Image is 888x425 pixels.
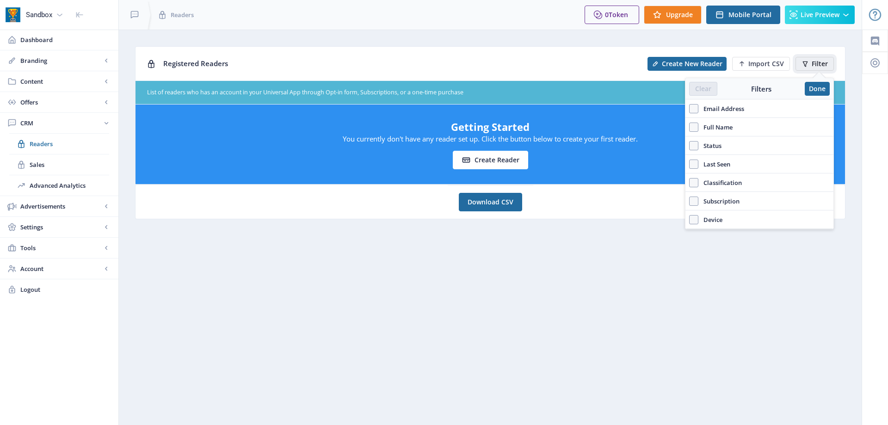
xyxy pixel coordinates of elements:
img: app-icon.png [6,7,20,22]
a: Download CSV [459,193,522,211]
div: Filters [717,84,805,93]
button: Import CSV [732,57,790,71]
span: Registered Readers [163,59,228,68]
span: Classification [698,177,742,188]
span: Account [20,264,102,273]
button: Filter [795,57,834,71]
div: List of readers who has an account in your Universal App through Opt-in form, Subscriptions, or a... [147,88,778,97]
a: New page [727,57,790,71]
button: 0Token [585,6,639,24]
button: Live Preview [785,6,855,24]
span: Advertisements [20,202,102,211]
span: Offers [20,98,102,107]
a: Sales [9,154,109,175]
span: Import CSV [748,60,784,68]
a: Readers [9,134,109,154]
span: Mobile Portal [728,11,771,18]
span: Subscription [698,196,740,207]
span: Last Seen [698,159,730,170]
span: Token [609,10,628,19]
div: Sandbox [26,5,52,25]
button: Create New Reader [647,57,727,71]
span: Settings [20,222,102,232]
span: CRM [20,118,102,128]
span: Email Address [698,103,744,114]
button: Upgrade [644,6,702,24]
span: Content [20,77,102,86]
span: Tools [20,243,102,253]
span: Status [698,140,721,151]
span: Create New Reader [662,60,722,68]
button: Clear [689,82,717,96]
span: Sales [30,160,109,169]
span: Dashboard [20,35,111,44]
span: Filter [812,60,828,68]
span: Device [698,214,722,225]
span: Upgrade [666,11,693,18]
button: Create reader [453,151,528,169]
a: Advanced Analytics [9,175,109,196]
h5: Getting Started [145,119,836,134]
p: You currently don't have any reader set up. Click the button below to create your first reader. [145,134,836,143]
span: Live Preview [801,11,839,18]
span: Readers [30,139,109,148]
span: Full Name [698,122,733,133]
span: Readers [171,10,194,19]
span: Logout [20,285,111,294]
span: Branding [20,56,102,65]
span: Advanced Analytics [30,181,109,190]
button: Mobile Portal [706,6,780,24]
app-collection-view: Registered Readers [135,46,845,185]
a: New page [642,57,727,71]
button: Done [805,82,830,96]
